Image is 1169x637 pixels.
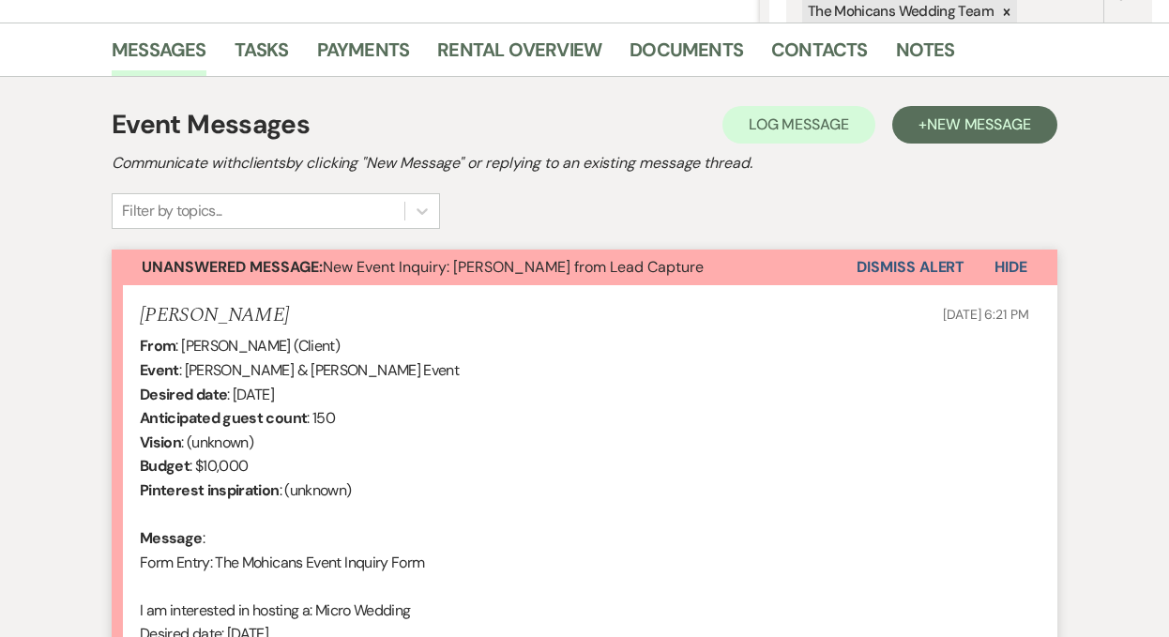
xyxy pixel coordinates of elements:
a: Notes [896,35,955,76]
b: Pinterest inspiration [140,480,280,500]
span: New Event Inquiry: [PERSON_NAME] from Lead Capture [142,257,704,277]
b: Desired date [140,385,227,404]
a: Documents [630,35,743,76]
span: Hide [994,257,1027,277]
button: Unanswered Message:New Event Inquiry: [PERSON_NAME] from Lead Capture [112,250,857,285]
h5: [PERSON_NAME] [140,304,289,327]
b: Anticipated guest count [140,408,307,428]
span: New Message [927,114,1031,134]
span: Log Message [749,114,849,134]
b: Vision [140,432,181,452]
h2: Communicate with clients by clicking "New Message" or replying to an existing message thread. [112,152,1057,174]
button: Hide [964,250,1057,285]
button: Log Message [722,106,875,144]
h1: Event Messages [112,105,310,144]
a: Rental Overview [437,35,601,76]
b: Event [140,360,179,380]
strong: Unanswered Message: [142,257,323,277]
b: Message [140,528,203,548]
b: From [140,336,175,356]
a: Contacts [771,35,868,76]
b: Budget [140,456,190,476]
div: Filter by topics... [122,200,222,222]
button: +New Message [892,106,1057,144]
button: Dismiss Alert [857,250,964,285]
a: Payments [317,35,410,76]
a: Tasks [235,35,289,76]
span: [DATE] 6:21 PM [943,306,1029,323]
a: Messages [112,35,206,76]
